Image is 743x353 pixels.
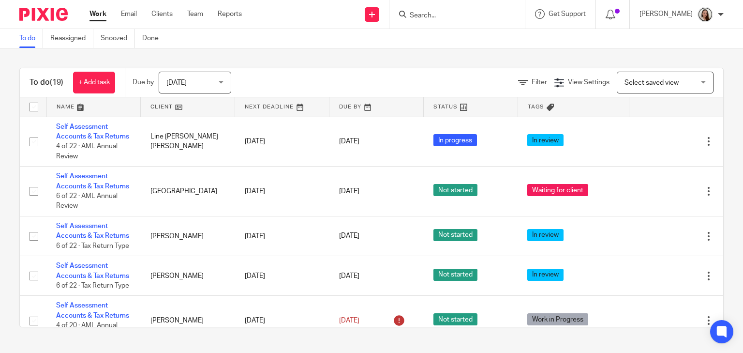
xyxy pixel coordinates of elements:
[19,29,43,48] a: To do
[527,269,564,281] span: In review
[235,296,329,346] td: [DATE]
[151,9,173,19] a: Clients
[527,134,564,146] span: In review
[235,256,329,296] td: [DATE]
[433,184,477,196] span: Not started
[187,9,203,19] a: Team
[433,134,477,146] span: In progress
[568,79,609,86] span: View Settings
[433,269,477,281] span: Not started
[133,77,154,87] p: Due by
[528,104,544,109] span: Tags
[141,167,235,216] td: [GEOGRAPHIC_DATA]
[532,79,547,86] span: Filter
[339,273,359,279] span: [DATE]
[141,256,235,296] td: [PERSON_NAME]
[698,7,713,22] img: Profile.png
[141,117,235,167] td: Line [PERSON_NAME] [PERSON_NAME]
[30,77,63,88] h1: To do
[141,296,235,346] td: [PERSON_NAME]
[56,262,129,279] a: Self Assessment Accounts & Tax Returns
[56,243,129,249] span: 6 of 22 · Tax Return Type
[527,184,588,196] span: Waiting for client
[56,322,118,339] span: 4 of 20 · AML Annual Review
[433,229,477,241] span: Not started
[409,12,496,20] input: Search
[433,313,477,325] span: Not started
[56,123,129,140] a: Self Assessment Accounts & Tax Returns
[549,11,586,17] span: Get Support
[56,193,118,210] span: 6 of 22 · AML Annual Review
[142,29,166,48] a: Done
[639,9,693,19] p: [PERSON_NAME]
[56,173,129,189] a: Self Assessment Accounts & Tax Returns
[527,229,564,241] span: In review
[166,79,187,86] span: [DATE]
[19,8,68,21] img: Pixie
[339,317,359,324] span: [DATE]
[339,233,359,240] span: [DATE]
[141,216,235,256] td: [PERSON_NAME]
[56,302,129,319] a: Self Assessment Accounts & Tax Returns
[73,72,115,93] a: + Add task
[89,9,106,19] a: Work
[50,29,93,48] a: Reassigned
[50,78,63,86] span: (19)
[218,9,242,19] a: Reports
[56,223,129,239] a: Self Assessment Accounts & Tax Returns
[101,29,135,48] a: Snoozed
[527,313,588,325] span: Work in Progress
[339,138,359,145] span: [DATE]
[624,79,679,86] span: Select saved view
[56,282,129,289] span: 6 of 22 · Tax Return Type
[56,143,118,160] span: 4 of 22 · AML Annual Review
[235,216,329,256] td: [DATE]
[235,117,329,167] td: [DATE]
[121,9,137,19] a: Email
[235,167,329,216] td: [DATE]
[339,188,359,195] span: [DATE]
